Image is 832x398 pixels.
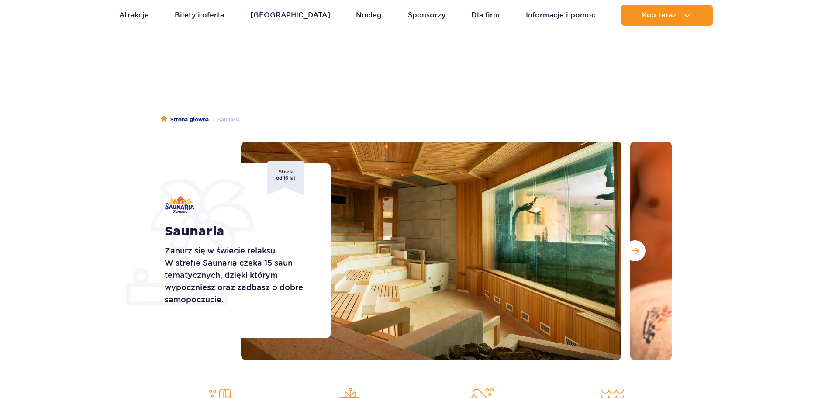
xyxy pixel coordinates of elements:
button: Kup teraz [621,5,713,26]
a: [GEOGRAPHIC_DATA] [250,5,330,26]
li: Saunaria [209,115,240,124]
p: Zanurz się w świecie relaksu. W strefie Saunaria czeka 15 saun tematycznych, dzięki którym wypocz... [165,245,311,306]
div: Strefa od 16 lat [267,161,304,195]
a: Nocleg [356,5,382,26]
button: Następny slajd [625,240,646,261]
img: Saunaria [165,196,194,213]
a: Bilety i oferta [175,5,224,26]
a: Strona główna [161,115,209,124]
a: Atrakcje [119,5,149,26]
span: Kup teraz [642,11,677,19]
a: Dla firm [471,5,500,26]
h1: Saunaria [165,224,311,239]
a: Informacje i pomoc [526,5,595,26]
a: Sponsorzy [408,5,445,26]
